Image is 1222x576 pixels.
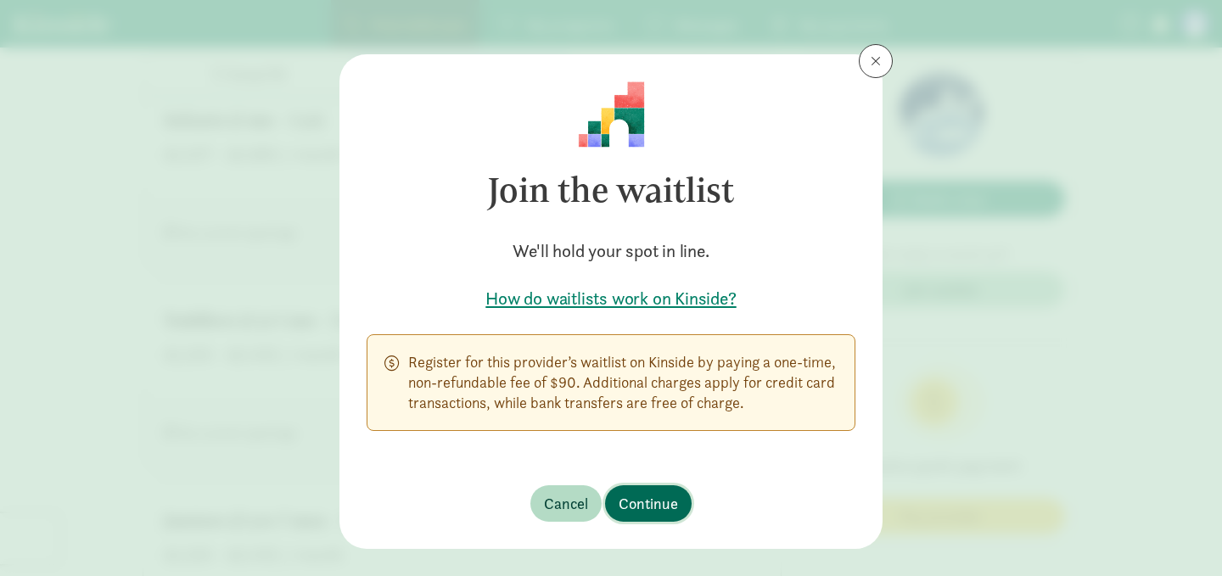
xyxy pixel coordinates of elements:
[544,492,588,515] span: Cancel
[605,485,692,522] button: Continue
[408,352,838,413] p: Register for this provider’s waitlist on Kinside by paying a one-time, non-refundable fee of $90....
[367,287,855,310] a: How do waitlists work on Kinside?
[367,239,855,263] h5: We'll hold your spot in line.
[619,492,678,515] span: Continue
[367,148,855,232] h3: Join the waitlist
[530,485,602,522] button: Cancel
